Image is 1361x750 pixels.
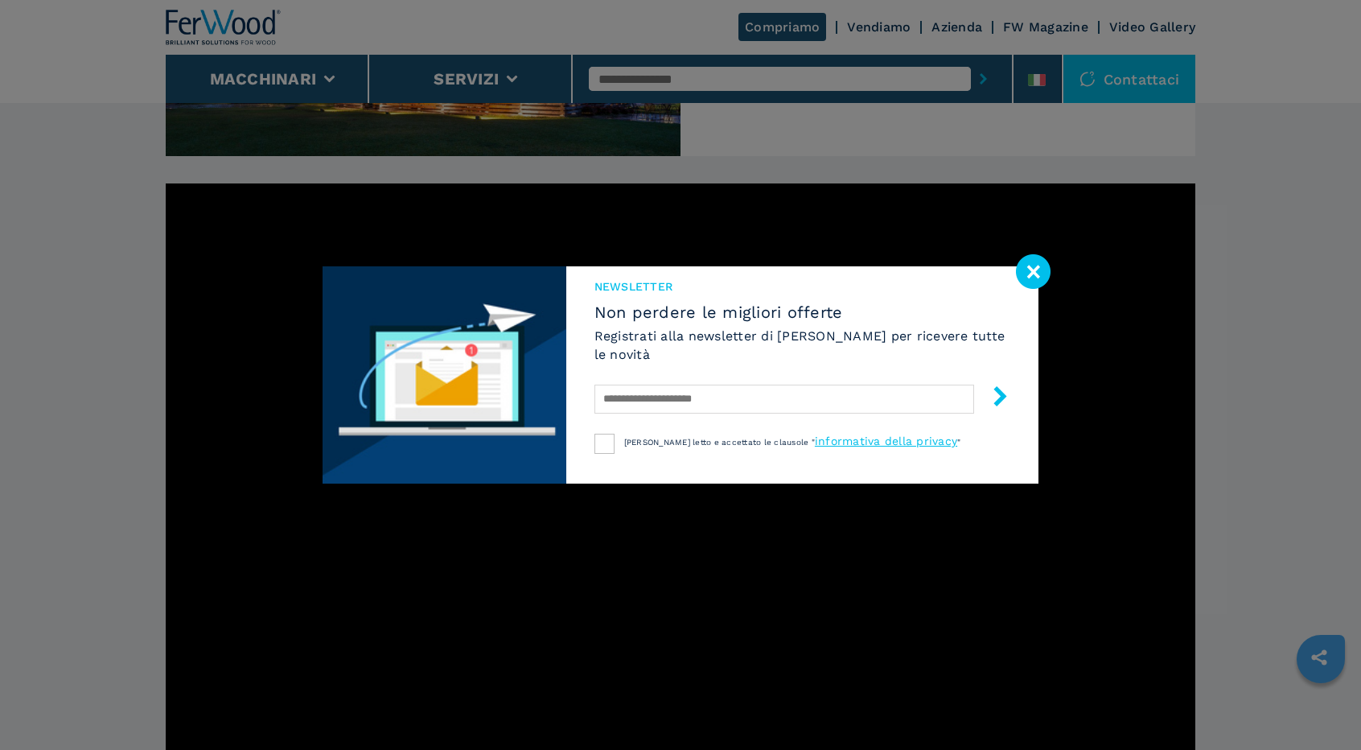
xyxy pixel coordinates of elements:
[594,278,1010,295] span: NEWSLETTER
[594,327,1010,364] h6: Registrati alla newsletter di [PERSON_NAME] per ricevere tutte le novità
[957,438,960,447] span: "
[974,380,1010,418] button: submit-button
[594,303,1010,322] span: Non perdere le migliori offerte
[624,438,815,447] span: [PERSON_NAME] letto e accettato le clausole "
[323,266,566,484] img: Newsletter image
[815,435,957,447] a: informativa della privacy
